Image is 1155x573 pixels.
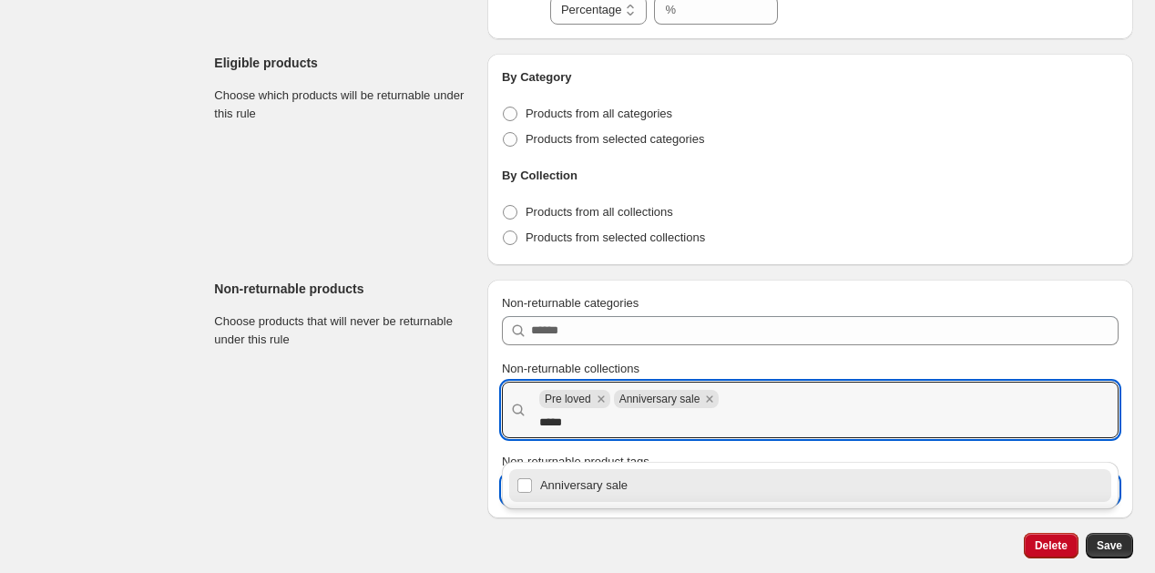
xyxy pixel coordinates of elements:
[502,296,639,310] span: Non-returnable categories
[214,280,473,298] h3: Non-returnable products
[214,312,473,349] p: Choose products that will never be returnable under this rule
[502,469,1119,502] li: Anniversary sale
[502,68,1119,87] h3: By Category
[619,393,700,405] span: Anniversary sale
[593,391,609,407] button: Remove Pre loved
[526,132,705,146] span: Products from selected categories
[526,205,673,219] span: Products from all collections
[502,362,639,375] span: Non-returnable collections
[665,3,676,16] span: %
[545,393,591,405] span: Pre loved
[502,455,649,468] span: Non-returnable product tags
[701,391,718,407] button: Remove Anniversary sale
[526,107,672,120] span: Products from all categories
[214,87,473,123] p: Choose which products will be returnable under this rule
[214,54,473,72] h3: Eligible products
[1086,533,1133,558] button: Save
[1024,533,1078,558] button: Delete
[502,167,1119,185] h3: By Collection
[1035,538,1068,553] span: Delete
[1097,538,1122,553] span: Save
[526,230,705,244] span: Products from selected collections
